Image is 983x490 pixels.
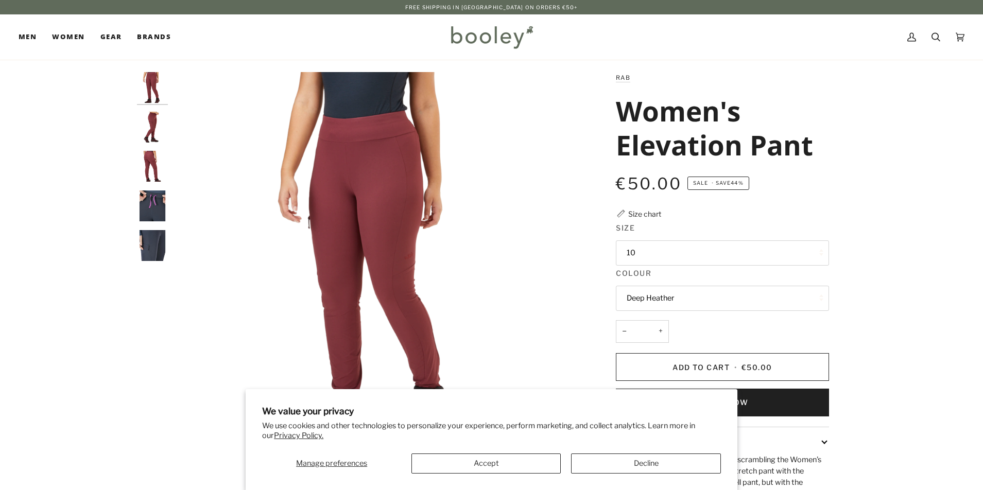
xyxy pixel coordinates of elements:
button: − [616,320,632,343]
h1: Women's Elevation Pant [616,94,821,162]
span: Size [616,222,635,233]
em: • [710,180,716,186]
a: Brands [129,14,179,60]
span: Women [52,32,84,42]
div: Size chart [628,208,661,219]
img: Rab Women's Elevation Pant Deep Heather - Booley Galway [137,112,168,143]
img: Rab Women's Elevation Pant - Booley Galway [137,230,168,261]
a: Rab [616,74,630,81]
a: Privacy Policy. [274,431,323,440]
span: Save [687,177,749,190]
button: + [652,320,669,343]
p: Free Shipping in [GEOGRAPHIC_DATA] on Orders €50+ [405,3,578,11]
a: Women [44,14,92,60]
span: Colour [616,268,651,278]
span: €50.00 [741,363,772,372]
button: Add to Cart • €50.00 [616,353,829,381]
img: Rab Women's Elevation Pant Deep Heather - Booley Galway [137,72,168,103]
img: Rab Women's Elevation Pant Deep Heather - Booley Galway [137,151,168,182]
button: Decline [571,453,720,474]
span: • [732,363,739,372]
div: Rab Women's Elevation Pant Deep Heather - Booley Galway [173,72,580,479]
button: Manage preferences [262,453,401,474]
input: Quantity [616,320,669,343]
span: Brands [137,32,171,42]
p: We use cookies and other technologies to personalize your experience, perform marketing, and coll... [262,421,721,441]
img: Rab Women's Elevation Pant - Booley Galway [137,190,168,221]
span: Sale [693,180,708,186]
a: Gear [93,14,130,60]
span: Manage preferences [296,459,367,468]
h2: We value your privacy [262,406,721,416]
img: Rab Women&#39;s Elevation Pant Deep Heather - Booley Galway [173,72,580,479]
span: €50.00 [616,174,682,194]
img: Booley [446,22,537,52]
a: Men [19,14,44,60]
span: Men [19,32,37,42]
span: Gear [100,32,122,42]
button: Deep Heather [616,286,829,311]
span: Add to Cart [672,363,730,372]
button: 10 [616,240,829,266]
span: 44% [731,180,743,186]
button: Accept [411,453,561,474]
button: Buy it now [616,389,829,416]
